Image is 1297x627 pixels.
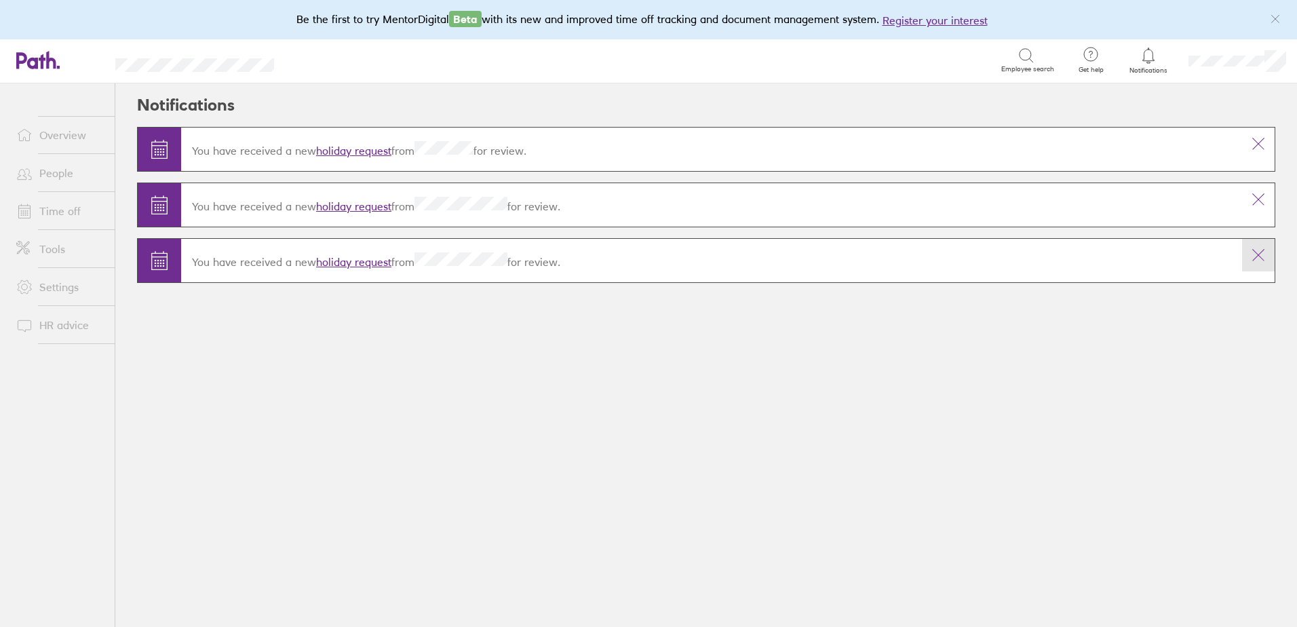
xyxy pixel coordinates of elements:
[1127,46,1171,75] a: Notifications
[1069,66,1113,74] span: Get help
[316,255,391,269] a: holiday request
[5,235,115,263] a: Tools
[316,144,391,157] a: holiday request
[5,197,115,225] a: Time off
[316,199,391,213] a: holiday request
[1001,65,1054,73] span: Employee search
[192,141,1231,157] p: You have received a new from for review.
[296,11,1001,28] div: Be the first to try MentorDigital with its new and improved time off tracking and document manage...
[5,311,115,339] a: HR advice
[192,197,1231,213] p: You have received a new from for review.
[5,121,115,149] a: Overview
[137,83,235,127] h2: Notifications
[1127,66,1171,75] span: Notifications
[5,273,115,301] a: Settings
[883,12,988,28] button: Register your interest
[192,252,1231,269] p: You have received a new from for review.
[449,11,482,27] span: Beta
[5,159,115,187] a: People
[311,54,345,66] div: Search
